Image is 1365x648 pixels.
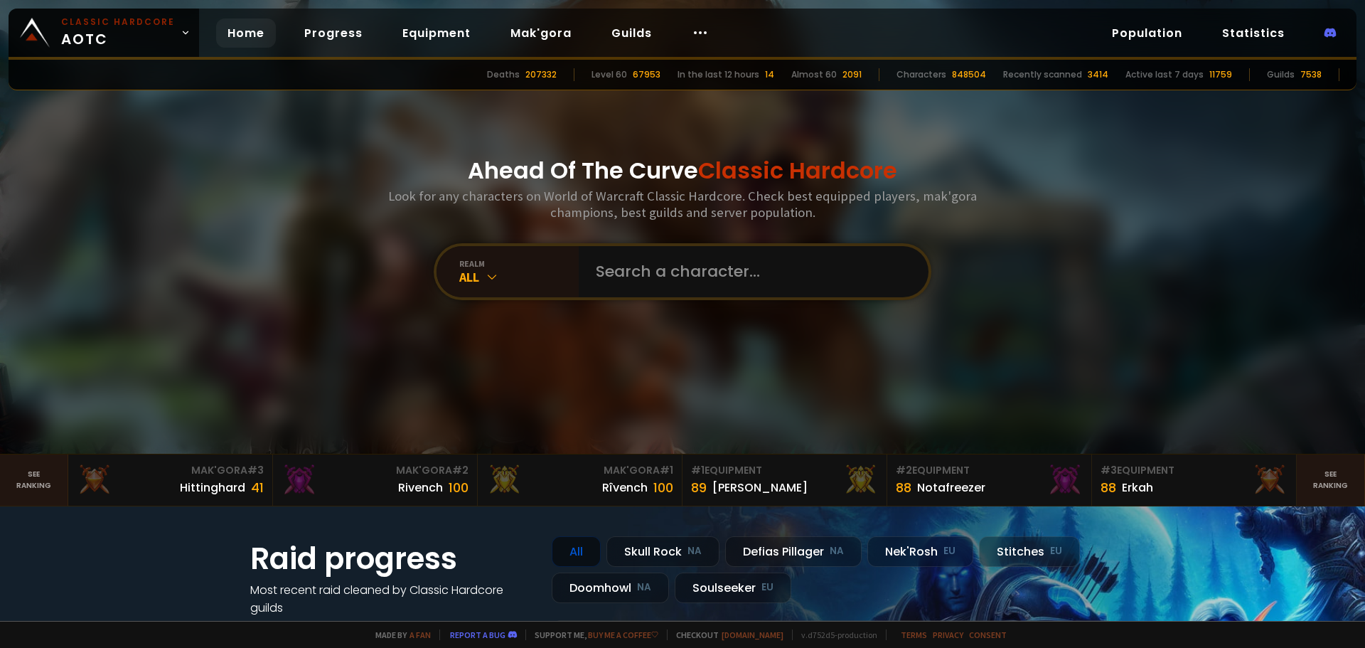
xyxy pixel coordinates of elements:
[398,479,443,496] div: Rivench
[678,68,759,81] div: In the last 12 hours
[1101,478,1116,497] div: 88
[896,68,946,81] div: Characters
[587,246,911,297] input: Search a character...
[633,68,660,81] div: 67953
[791,68,837,81] div: Almost 60
[896,463,912,477] span: # 2
[1101,18,1194,48] a: Population
[525,68,557,81] div: 207332
[698,154,897,186] span: Classic Hardcore
[691,478,707,497] div: 89
[552,536,601,567] div: All
[943,544,955,558] small: EU
[691,463,705,477] span: # 1
[1003,68,1082,81] div: Recently scanned
[552,573,669,603] div: Doomhowl
[1209,68,1232,81] div: 11759
[600,18,663,48] a: Guilds
[725,536,862,567] div: Defias Pillager
[487,68,520,81] div: Deaths
[969,630,1007,640] a: Consent
[61,16,175,50] span: AOTC
[450,630,505,640] a: Report a bug
[61,16,175,28] small: Classic Hardcore
[933,630,963,640] a: Privacy
[367,630,431,640] span: Made by
[68,455,273,506] a: Mak'Gora#3Hittinghard41
[1297,455,1365,506] a: Seeranking
[606,536,719,567] div: Skull Rock
[792,630,877,640] span: v. d752d5 - production
[687,544,702,558] small: NA
[1211,18,1296,48] a: Statistics
[901,630,927,640] a: Terms
[250,536,535,581] h1: Raid progress
[896,463,1083,478] div: Equipment
[602,479,648,496] div: Rîvench
[459,269,579,285] div: All
[637,580,651,595] small: NA
[180,479,245,496] div: Hittinghard
[842,68,862,81] div: 2091
[452,463,469,477] span: # 2
[653,478,673,497] div: 100
[282,463,469,478] div: Mak'Gora
[525,630,658,640] span: Support me,
[250,617,343,634] a: See all progress
[250,581,535,617] h4: Most recent raid cleaned by Classic Hardcore guilds
[691,463,878,478] div: Equipment
[478,455,682,506] a: Mak'Gora#1Rîvench100
[459,258,579,269] div: realm
[1101,463,1117,477] span: # 3
[591,68,627,81] div: Level 60
[486,463,673,478] div: Mak'Gora
[1088,68,1108,81] div: 3414
[660,463,673,477] span: # 1
[917,479,985,496] div: Notafreezer
[468,154,897,188] h1: Ahead Of The Curve
[765,68,774,81] div: 14
[887,455,1092,506] a: #2Equipment88Notafreezer
[1122,479,1153,496] div: Erkah
[1050,544,1062,558] small: EU
[588,630,658,640] a: Buy me a coffee
[682,455,887,506] a: #1Equipment89[PERSON_NAME]
[449,478,469,497] div: 100
[952,68,986,81] div: 848504
[293,18,374,48] a: Progress
[391,18,482,48] a: Equipment
[216,18,276,48] a: Home
[382,188,983,221] h3: Look for any characters on World of Warcraft Classic Hardcore. Check best equipped players, mak'g...
[1092,455,1297,506] a: #3Equipment88Erkah
[247,463,264,477] span: # 3
[712,479,808,496] div: [PERSON_NAME]
[979,536,1080,567] div: Stitches
[1267,68,1295,81] div: Guilds
[896,478,911,497] div: 88
[1125,68,1204,81] div: Active last 7 days
[77,463,264,478] div: Mak'Gora
[499,18,583,48] a: Mak'gora
[667,630,783,640] span: Checkout
[273,455,478,506] a: Mak'Gora#2Rivench100
[1300,68,1322,81] div: 7538
[722,630,783,640] a: [DOMAIN_NAME]
[675,573,791,603] div: Soulseeker
[9,9,199,57] a: Classic HardcoreAOTC
[761,580,773,595] small: EU
[251,478,264,497] div: 41
[830,544,844,558] small: NA
[867,536,973,567] div: Nek'Rosh
[409,630,431,640] a: a fan
[1101,463,1288,478] div: Equipment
